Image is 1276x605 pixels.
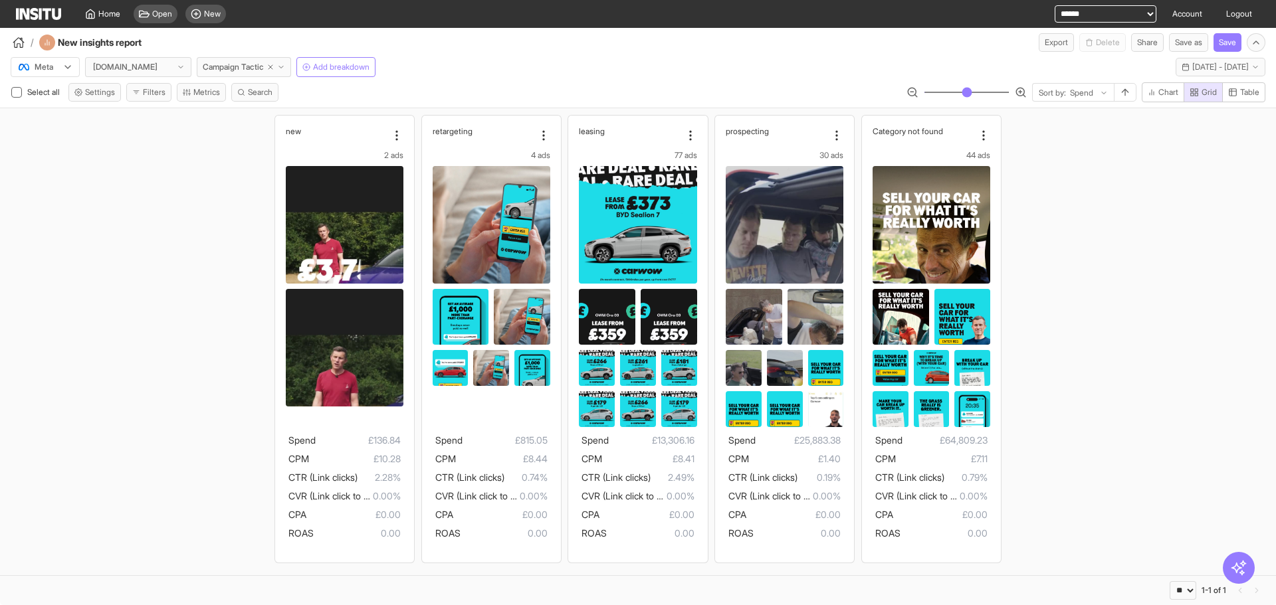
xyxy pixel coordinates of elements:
span: £0.00 [893,507,988,523]
span: CPA [288,509,306,520]
span: £0.00 [453,507,548,523]
span: CVR (Link click to purchase) [582,490,698,501]
span: 0.00% [960,488,988,504]
button: Table [1222,82,1265,102]
span: 0.00% [520,488,548,504]
span: Spend [728,434,756,446]
span: 2.49% [651,470,694,485]
button: Campaign Tactic [197,57,291,77]
button: Settings [68,83,121,102]
span: £25,883.38 [756,432,841,448]
span: CTR (Link clicks) [582,472,651,483]
span: 0.79% [944,470,988,485]
div: retargeting [433,126,534,136]
div: 2 ads [286,150,403,161]
button: Filters [126,83,171,102]
span: £0.00 [599,507,694,523]
span: [DATE] - [DATE] [1192,62,1249,72]
button: Export [1039,33,1074,52]
span: 0.00 [754,525,841,541]
button: Add breakdown [296,57,375,77]
span: 0.00 [314,525,401,541]
span: ROAS [288,527,314,539]
span: CPM [728,453,749,464]
span: 0.00 [901,525,988,541]
div: 77 ads [579,150,696,161]
button: Metrics [177,83,226,102]
span: £0.00 [746,507,841,523]
button: Search [231,83,278,102]
h4: New insights report [58,36,177,49]
span: £7.11 [896,451,988,467]
h2: new [286,126,301,136]
span: CVR (Link click to purchase) [875,490,992,501]
span: CTR (Link clicks) [875,472,944,483]
span: 0.00% [667,488,694,504]
div: leasing [579,126,681,136]
span: CTR (Link clicks) [728,472,797,483]
button: Grid [1184,82,1223,102]
span: ROAS [728,527,754,539]
span: CPM [875,453,896,464]
span: Select all [27,87,62,97]
span: Open [152,9,172,19]
span: Grid [1202,87,1217,98]
span: CVR (Link click to purchase) [288,490,405,501]
span: / [31,36,34,49]
span: £13,306.16 [609,432,694,448]
span: £136.84 [316,432,401,448]
span: ROAS [582,527,607,539]
button: Save [1214,33,1241,52]
span: CPM [288,453,309,464]
div: Category not found [873,126,974,136]
span: CTR (Link clicks) [435,472,504,483]
span: CVR (Link click to purchase) [435,490,552,501]
span: ROAS [875,527,901,539]
span: £10.28 [309,451,401,467]
span: Search [248,87,272,98]
h2: leasing [579,126,605,136]
span: £0.00 [306,507,401,523]
h2: Category not found [873,126,943,136]
span: Spend [875,434,903,446]
h2: retargeting [433,126,473,136]
span: 0.00 [461,525,548,541]
span: Sort by: [1039,88,1066,98]
span: CPA [435,509,453,520]
span: Campaign Tactic [203,62,264,72]
span: Table [1240,87,1259,98]
div: 44 ads [873,150,990,161]
button: Save as [1169,33,1208,52]
span: Spend [582,434,609,446]
span: New [204,9,221,19]
span: £8.44 [456,451,548,467]
div: 30 ads [726,150,843,161]
span: £1.40 [749,451,841,467]
span: CPA [875,509,893,520]
span: CPM [435,453,456,464]
div: 1-1 of 1 [1202,585,1226,596]
span: You cannot delete a preset report. [1079,33,1126,52]
h2: prospecting [726,126,769,136]
span: 0.74% [504,470,548,485]
button: Chart [1142,82,1184,102]
span: Add breakdown [313,62,370,72]
span: ROAS [435,527,461,539]
button: / [11,35,34,50]
span: Chart [1158,87,1178,98]
span: CPA [582,509,599,520]
div: 4 ads [433,150,550,161]
button: Delete [1079,33,1126,52]
div: prospecting [726,126,827,136]
span: £815.05 [463,432,548,448]
span: CPM [582,453,602,464]
span: 0.00% [813,488,841,504]
span: Spend [288,434,316,446]
div: New insights report [39,35,177,50]
img: Logo [16,8,61,20]
span: 0.19% [797,470,841,485]
span: £8.41 [602,451,694,467]
span: CVR (Link click to purchase) [728,490,845,501]
span: Spend [435,434,463,446]
span: £64,809.23 [903,432,988,448]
